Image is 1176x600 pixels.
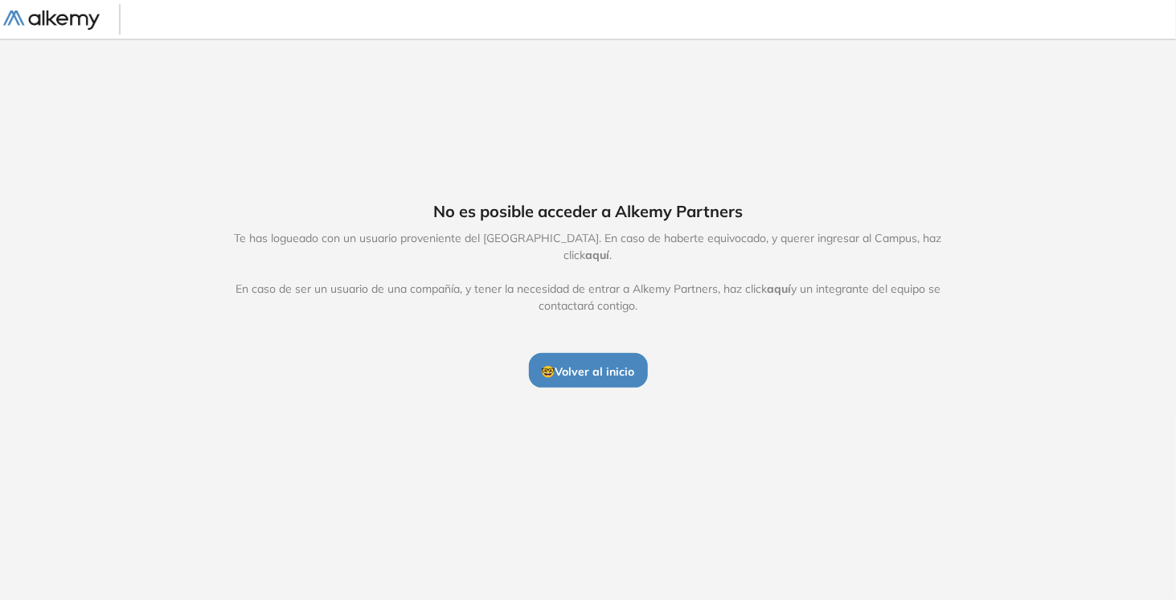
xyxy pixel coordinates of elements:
[218,230,959,314] span: Te has logueado con un usuario proveniente del [GEOGRAPHIC_DATA]. En caso de haberte equivocado, ...
[433,199,743,224] span: No es posible acceder a Alkemy Partners
[542,364,635,379] span: 🤓 Volver al inicio
[529,353,648,387] button: 🤓Volver al inicio
[586,248,610,262] span: aquí
[3,10,100,31] img: Logo
[767,282,791,296] span: aquí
